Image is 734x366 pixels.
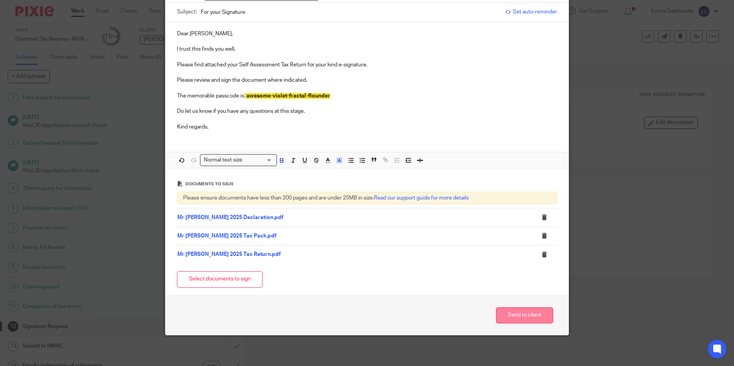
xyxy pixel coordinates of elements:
p: The memorable passcode is: [177,92,557,100]
p: Please review and sign the document where indicated. [177,76,557,84]
p: Do let us know if you have any questions at this stage. [177,107,557,115]
input: Search for option [245,156,272,164]
a: Read our support guide for more details [374,195,469,201]
button: Send to client [496,307,553,324]
div: Please ensure documents have less than 200 pages and are under 25MB in size. [177,192,557,204]
p: Kind regards, [177,123,557,131]
button: Select documents to sign [177,271,263,288]
a: Mr [PERSON_NAME] 2025 Declaration.pdf [177,215,283,220]
span: Normal text size [202,156,244,164]
a: Mr [PERSON_NAME] 2025 Tax Pack.pdf [177,233,276,239]
div: Search for option [200,154,277,166]
a: Mr [PERSON_NAME] 2025 Tax Return.pdf [177,252,281,257]
span: Documents to sign [185,182,233,186]
p: Please find attached your Self Assessment Tax Return for your kind e-signature. [177,61,557,69]
span: awesome-violet-fractal-flounder [246,93,330,99]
